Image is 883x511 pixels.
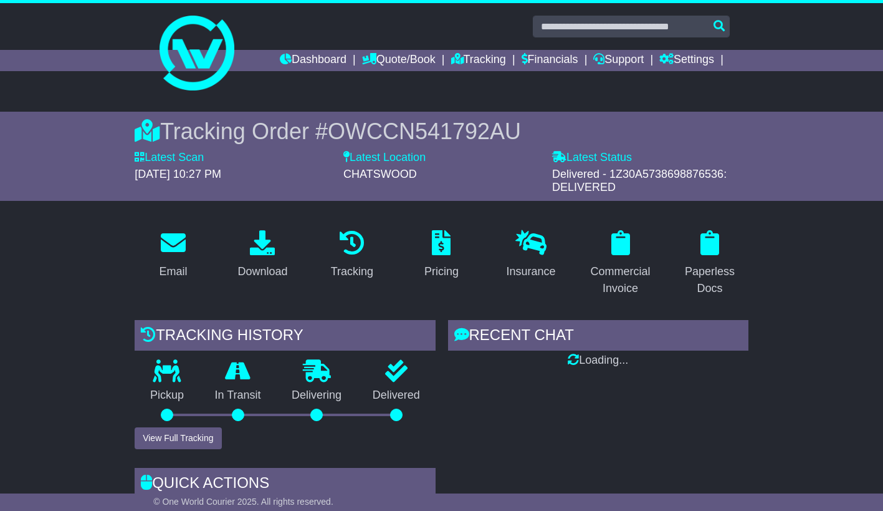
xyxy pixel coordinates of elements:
a: Settings [659,50,714,71]
a: Paperless Docs [671,226,748,301]
div: Commercial Invoice [590,263,651,297]
a: Insurance [498,226,563,285]
p: Pickup [135,389,199,402]
span: © One World Courier 2025. All rights reserved. [153,497,333,507]
div: Download [237,263,287,280]
a: Financials [522,50,578,71]
span: CHATSWOOD [343,168,417,180]
a: Email [151,226,195,285]
span: [DATE] 10:27 PM [135,168,221,180]
div: Tracking Order # [135,118,748,145]
a: Pricing [416,226,467,285]
button: View Full Tracking [135,427,221,449]
a: Tracking [323,226,381,285]
div: Tracking history [135,320,435,354]
div: Email [159,263,187,280]
div: Loading... [448,354,748,367]
div: Pricing [424,263,459,280]
div: RECENT CHAT [448,320,748,354]
span: Delivered - 1Z30A5738698876536: DELIVERED [552,168,727,194]
p: Delivering [276,389,357,402]
a: Commercial Invoice [582,226,659,301]
a: Tracking [451,50,506,71]
div: Tracking [331,263,373,280]
a: Quote/Book [362,50,436,71]
p: Delivered [357,389,436,402]
div: Quick Actions [135,468,435,502]
p: In Transit [199,389,277,402]
div: Paperless Docs [679,263,740,297]
a: Support [593,50,644,71]
a: Download [229,226,295,285]
label: Latest Location [343,151,426,165]
a: Dashboard [280,50,346,71]
label: Latest Status [552,151,632,165]
span: OWCCN541792AU [328,119,521,144]
label: Latest Scan [135,151,204,165]
div: Insurance [506,263,555,280]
